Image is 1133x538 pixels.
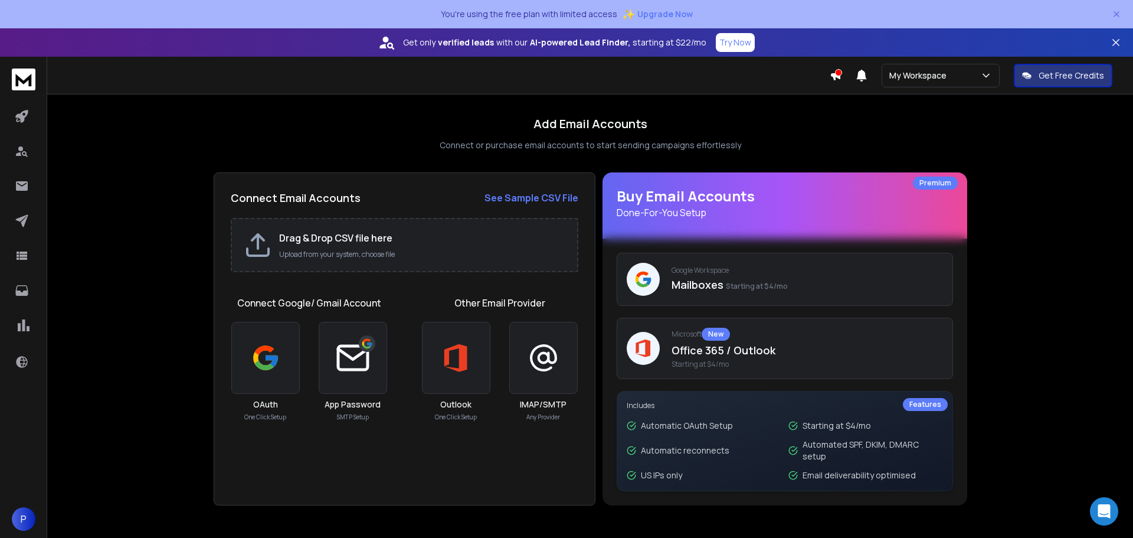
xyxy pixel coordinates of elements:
p: One Click Setup [244,413,286,422]
button: Try Now [716,33,755,52]
p: Get Free Credits [1039,70,1104,81]
p: Try Now [719,37,751,48]
h2: Connect Email Accounts [231,190,361,206]
p: Get only with our starting at $22/mo [403,37,706,48]
p: Upload from your system, choose file [279,250,565,259]
img: logo [12,69,35,90]
p: Mailboxes [672,276,943,293]
span: Starting at $4/mo [672,360,943,369]
p: Done-For-You Setup [617,206,953,220]
p: Google Workspace [672,266,943,275]
p: Any Provider [526,413,560,422]
div: Features [903,398,948,411]
h1: Buy Email Accounts [617,187,953,220]
p: You're using the free plan with limited access [441,8,617,20]
span: Upgrade Now [637,8,693,20]
div: Premium [913,177,958,190]
button: ✨Upgrade Now [622,2,693,26]
p: Connect or purchase email accounts to start sending campaigns effortlessly [440,139,741,151]
p: Automatic OAuth Setup [641,420,733,432]
strong: See Sample CSV File [484,191,578,204]
span: ✨ [622,6,635,22]
p: SMTP Setup [337,413,369,422]
p: Email deliverability optimised [803,469,916,481]
p: Includes [627,401,943,410]
button: P [12,507,35,531]
h1: Add Email Accounts [533,116,647,132]
p: My Workspace [889,70,951,81]
p: Microsoft [672,328,943,341]
h3: App Password [325,399,381,410]
h3: OAuth [253,399,278,410]
h1: Other Email Provider [454,296,545,310]
span: Starting at $4/mo [726,281,788,291]
p: Automated SPF, DKIM, DMARC setup [803,439,943,462]
div: Open Intercom Messenger [1090,497,1118,526]
p: Automatic reconnects [641,445,729,457]
p: Starting at $4/mo [803,420,871,432]
p: One Click Setup [435,413,477,422]
h2: Drag & Drop CSV file here [279,231,565,245]
div: New [702,328,730,341]
h3: Outlook [440,399,471,410]
h1: Connect Google/ Gmail Account [237,296,381,310]
a: See Sample CSV File [484,191,578,205]
button: Get Free Credits [1014,64,1112,87]
strong: verified leads [438,37,494,48]
h3: IMAP/SMTP [520,399,566,410]
p: US IPs only [641,469,682,481]
p: Office 365 / Outlook [672,342,943,358]
strong: AI-powered Lead Finder, [530,37,630,48]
